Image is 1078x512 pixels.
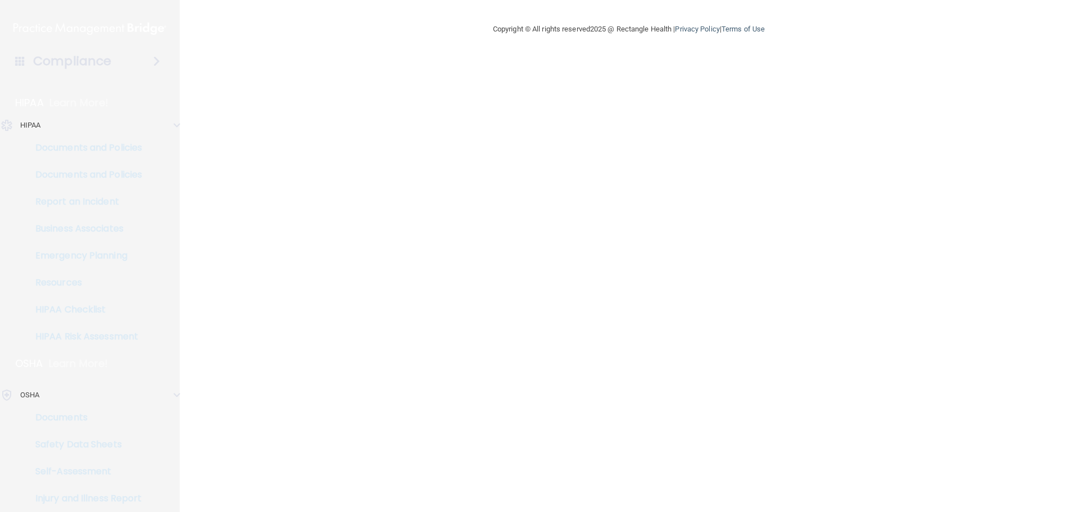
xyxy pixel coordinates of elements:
p: Documents [7,412,161,423]
h4: Compliance [33,53,111,69]
p: Resources [7,277,161,288]
p: Report an Incident [7,196,161,207]
p: OSHA [20,388,39,402]
p: HIPAA Checklist [7,304,161,315]
p: Injury and Illness Report [7,493,161,504]
p: Safety Data Sheets [7,439,161,450]
img: PMB logo [13,17,166,40]
p: HIPAA [15,96,44,110]
p: HIPAA Risk Assessment [7,331,161,342]
div: Copyright © All rights reserved 2025 @ Rectangle Health | | [424,11,834,47]
p: Emergency Planning [7,250,161,261]
p: Self-Assessment [7,466,161,477]
p: Business Associates [7,223,161,234]
a: Privacy Policy [675,25,719,33]
p: Learn More! [49,96,109,110]
p: HIPAA [20,119,41,132]
p: Learn More! [49,357,108,370]
p: Documents and Policies [7,142,161,153]
p: Documents and Policies [7,169,161,180]
a: Terms of Use [721,25,765,33]
p: OSHA [15,357,43,370]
